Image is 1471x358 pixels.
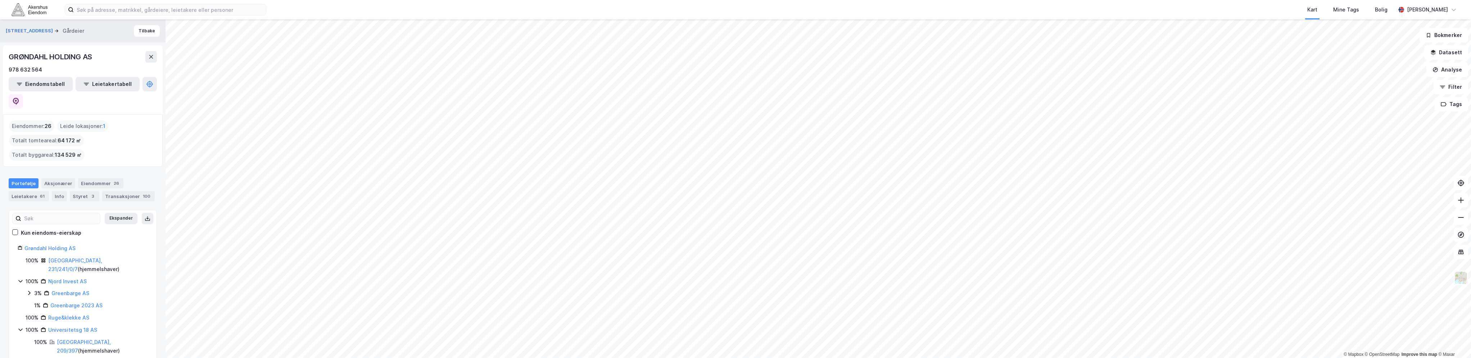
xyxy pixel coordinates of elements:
button: Leietakertabell [76,77,140,91]
a: OpenStreetMap [1365,352,1400,357]
div: 100 [141,193,152,200]
div: 100% [26,313,39,322]
button: Ekspander [105,213,137,224]
div: Leide lokasjoner : [57,120,108,132]
button: Analyse [1426,63,1468,77]
div: Kun eiendoms-eierskap [21,229,81,237]
span: 1 [103,122,105,130]
a: Universitetsg 18 AS [48,327,97,333]
div: Kontrollprogram for chat [1435,323,1471,358]
a: [GEOGRAPHIC_DATA], 209/397 [57,339,111,354]
div: Totalt tomteareal : [9,135,84,146]
span: 26 [45,122,51,130]
img: akershus-eiendom-logo.9091f326c980b4bce74ccdd9f866810c.svg [12,3,47,16]
div: Transaksjoner [102,191,155,201]
div: Mine Tags [1333,5,1359,14]
div: 26 [112,180,121,187]
div: Styret [70,191,99,201]
span: 64 172 ㎡ [58,136,81,145]
a: Greenbarge AS [51,290,89,296]
div: ( hjemmelshaver ) [48,256,148,274]
input: Søk på adresse, matrikkel, gårdeiere, leietakere eller personer [74,4,266,15]
a: Greenbarge 2023 AS [50,302,103,308]
div: Kart [1307,5,1317,14]
div: Eiendommer [78,178,123,188]
input: Søk [21,213,100,224]
div: Info [52,191,67,201]
div: Totalt byggareal : [9,149,85,161]
button: Bokmerker [1420,28,1468,42]
div: 3 [89,193,96,200]
a: Njord Invest AS [48,278,87,284]
div: Portefølje [9,178,39,188]
div: Bolig [1375,5,1388,14]
div: 100% [26,277,39,286]
a: [GEOGRAPHIC_DATA], 231/241/0/7 [48,257,102,272]
div: 100% [34,338,47,346]
button: Datasett [1424,45,1468,60]
button: Eiendomstabell [9,77,73,91]
button: [STREET_ADDRESS] [6,27,54,35]
div: Leietakere [9,191,49,201]
div: ( hjemmelshaver ) [57,338,148,355]
div: Eiendommer : [9,120,54,132]
div: [PERSON_NAME] [1407,5,1448,14]
button: Filter [1434,80,1468,94]
a: Improve this map [1402,352,1437,357]
div: 100% [26,256,39,265]
div: GRØNDAHL HOLDING AS [9,51,94,63]
div: Aksjonærer [41,178,75,188]
div: 61 [39,193,46,200]
img: Z [1454,271,1468,285]
div: 3% [34,289,42,298]
a: Ruge&klekke AS [48,315,89,321]
a: Grøndahl Holding AS [24,245,76,251]
button: Tilbake [134,25,160,37]
div: 1% [34,301,41,310]
div: 100% [26,326,39,334]
span: 134 529 ㎡ [55,151,82,159]
iframe: Chat Widget [1435,323,1471,358]
a: Mapbox [1344,352,1363,357]
button: Tags [1435,97,1468,111]
div: Gårdeier [63,27,84,35]
div: 978 632 564 [9,65,42,74]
